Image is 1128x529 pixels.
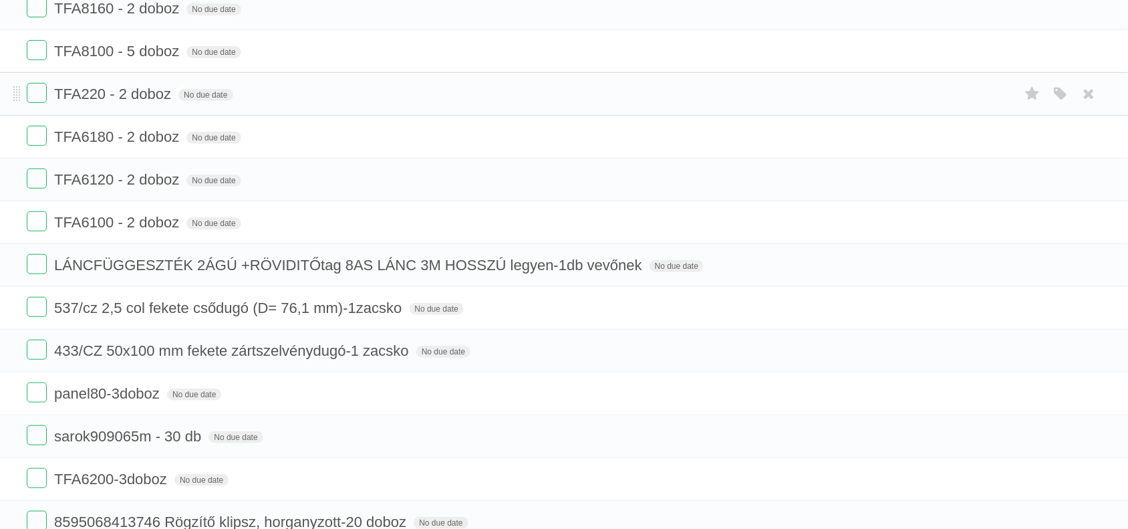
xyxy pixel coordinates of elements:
[27,40,47,60] label: Done
[54,128,182,145] span: TFA6180 - 2 doboz
[208,431,263,443] span: No due date
[178,89,233,101] span: No due date
[186,217,241,229] span: No due date
[186,3,241,15] span: No due date
[54,86,174,102] span: TFA220 - 2 doboz
[650,260,704,272] span: No due date
[167,389,221,401] span: No due date
[416,346,470,358] span: No due date
[186,132,241,144] span: No due date
[54,385,163,402] span: panel80-3doboz
[54,428,204,445] span: sarok909065m - 30 db
[54,257,646,274] span: LÁNCFÜGGESZTÉK 2ÁGÚ +RÖVIDITŐtag 8AS LÁNC 3M HOSSZÚ legyen-1db vevőnek
[54,300,405,316] span: 537/cz 2,5 col fekete csődugó (D= 76,1 mm)-1zacsko
[186,46,241,58] span: No due date
[54,43,182,60] span: TFA8100 - 5 doboz
[27,169,47,189] label: Done
[54,171,182,188] span: TFA6120 - 2 doboz
[54,471,170,488] span: TFA6200-3doboz
[27,254,47,274] label: Done
[27,211,47,231] label: Done
[54,342,412,359] span: 433/CZ 50x100 mm fekete zártszelvénydugó-1 zacsko
[27,425,47,445] label: Done
[27,468,47,488] label: Done
[27,297,47,317] label: Done
[410,303,464,315] span: No due date
[27,83,47,103] label: Done
[174,474,229,486] span: No due date
[27,383,47,403] label: Done
[27,340,47,360] label: Done
[414,517,468,529] span: No due date
[1020,83,1045,105] label: Star task
[54,214,182,231] span: TFA6100 - 2 doboz
[27,126,47,146] label: Done
[186,175,241,187] span: No due date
